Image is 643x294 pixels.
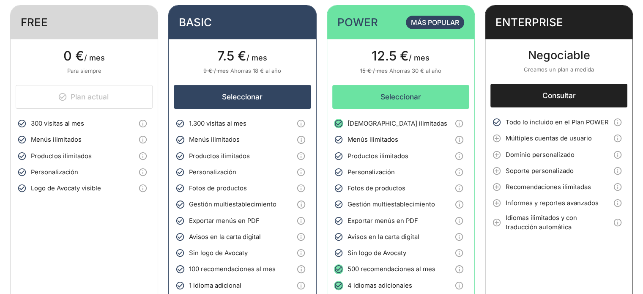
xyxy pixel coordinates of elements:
[31,168,135,177] span: Personalización
[135,180,151,196] button: Info
[174,67,311,75] p: Ahorras 18 € al año
[174,85,311,109] button: Seleccionar
[293,229,309,245] button: Info
[451,229,467,245] button: Info
[16,67,153,75] p: Para siempre
[31,135,135,144] span: Menús ilimitados
[135,115,151,132] button: Info
[31,184,135,193] span: Logo de Avocaty visible
[293,132,309,148] button: Info
[610,214,626,231] button: Info
[332,67,469,75] p: Ahorras 30 € al año
[610,114,626,130] button: Info
[610,195,626,211] button: Info
[372,48,409,63] span: 12.5 €
[293,115,309,132] button: Info
[347,200,451,209] span: Gestión multiestablecimiento
[506,166,610,176] span: Soporte personalizado
[506,134,610,143] span: Múltiples cuentas de usuario
[174,49,311,67] p: / mes
[189,184,293,193] span: Fotos de productos
[337,16,378,29] h4: POWER
[16,49,153,67] p: / mes
[451,278,467,294] button: Info
[293,278,309,294] button: Info
[528,48,590,62] span: Negociable
[347,248,451,258] span: Sin logo de Avocaty
[189,232,293,242] span: Avisos en la carta digital
[189,264,293,274] span: 100 recomendaciones al mes
[506,182,610,192] span: Recomendaciones ilimitadas
[610,147,626,163] button: Info
[293,164,309,180] button: Info
[203,67,229,74] span: 9 € / mes
[189,281,293,290] span: 1 idioma adicional
[293,213,309,229] button: Info
[31,151,135,161] span: Productos ilimitados
[179,16,212,29] h4: BASIC
[347,119,451,128] span: [DEMOGRAPHIC_DATA] ilimitadas
[189,216,293,225] span: Exportar menús en PDF
[451,180,467,196] button: Info
[506,213,610,232] span: Idiomas ilimitados y con traducción automática
[610,130,626,146] button: Info
[506,150,610,159] span: Dominio personalizado
[293,180,309,196] button: Info
[490,84,627,107] button: Consultar
[495,16,563,29] h4: ENTERPRISE
[189,151,293,161] span: Productos ilimitados
[490,66,627,74] p: Creamos un plan a medida
[189,168,293,177] span: Personalización
[31,119,135,128] span: 300 visitas al mes
[451,213,467,229] button: Info
[451,164,467,180] button: Info
[293,148,309,164] button: Info
[506,118,610,127] span: Todo lo incluido en el Plan POWER
[135,132,151,148] button: Info
[189,248,293,258] span: Sin logo de Avocaty
[451,132,467,148] button: Info
[347,184,451,193] span: Fotos de productos
[347,216,451,225] span: Exportar menús en PDF
[293,196,309,212] button: Info
[347,135,451,144] span: Menús ilimitados
[217,48,246,63] span: 7.5 €
[293,261,309,277] button: Info
[506,198,610,208] span: Informes y reportes avanzados
[360,67,388,74] span: 15 € / mes
[21,16,48,29] h4: FREE
[610,163,626,179] button: Info
[332,85,469,109] button: Seleccionar
[347,281,451,290] span: 4 idiomas adicionales
[135,148,151,164] button: Info
[332,49,469,67] p: / mes
[451,148,467,164] button: Info
[451,261,467,277] button: Info
[189,200,293,209] span: Gestión multiestablecimiento
[293,245,309,261] button: Info
[347,168,451,177] span: Personalización
[451,115,467,132] button: Info
[63,48,84,63] span: 0 €
[451,196,467,212] button: Info
[347,264,451,274] span: 500 recomendaciones al mes
[189,119,293,128] span: 1.300 visitas al mes
[451,245,467,261] button: Info
[411,18,459,27] span: Más popular
[135,164,151,180] button: Info
[610,179,626,195] button: Info
[347,151,451,161] span: Productos ilimitados
[347,232,451,242] span: Avisos en la carta digital
[189,135,293,144] span: Menús ilimitados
